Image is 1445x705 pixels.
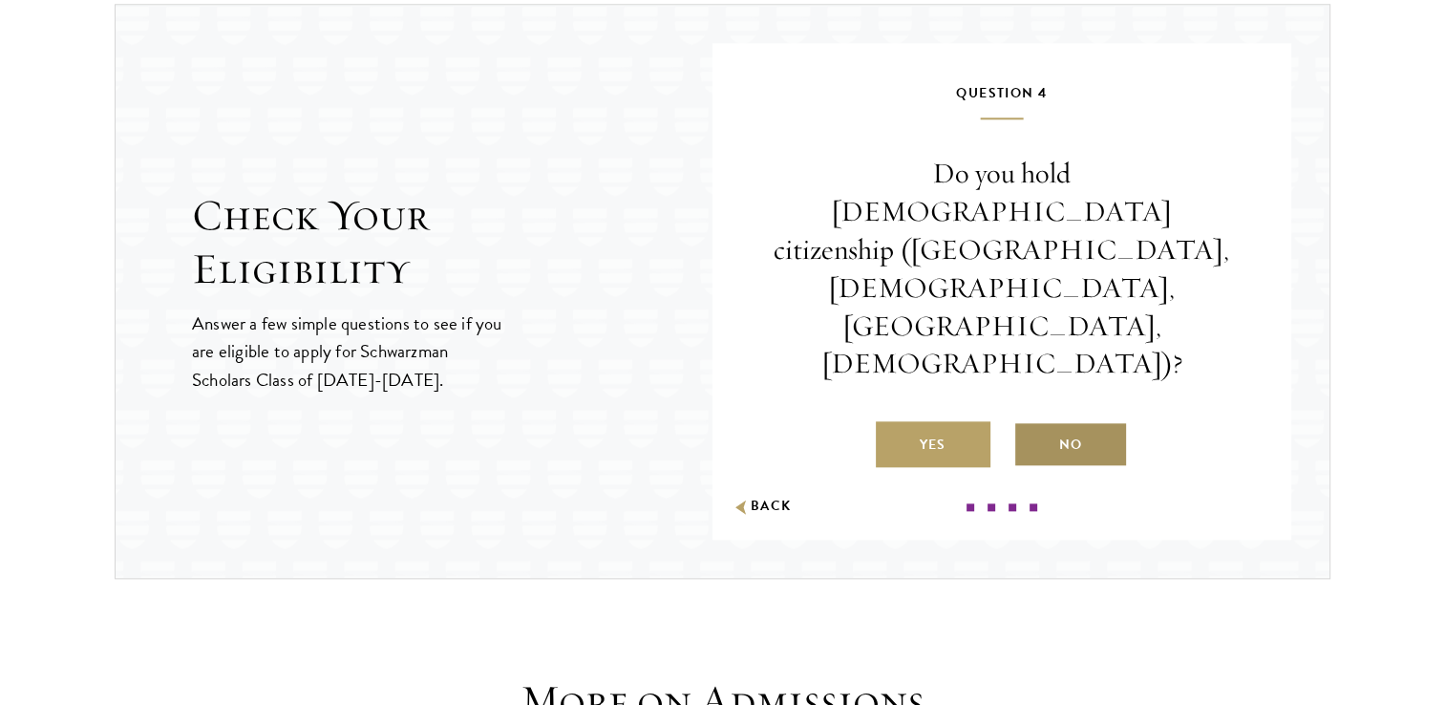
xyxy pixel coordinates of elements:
[732,497,792,517] button: Back
[770,81,1234,119] h5: Question 4
[1013,421,1128,467] label: No
[192,189,712,296] h2: Check Your Eligibility
[770,155,1234,383] p: Do you hold [DEMOGRAPHIC_DATA] citizenship ([GEOGRAPHIC_DATA], [DEMOGRAPHIC_DATA], [GEOGRAPHIC_DA...
[876,421,990,467] label: Yes
[192,310,504,393] p: Answer a few simple questions to see if you are eligible to apply for Schwarzman Scholars Class o...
